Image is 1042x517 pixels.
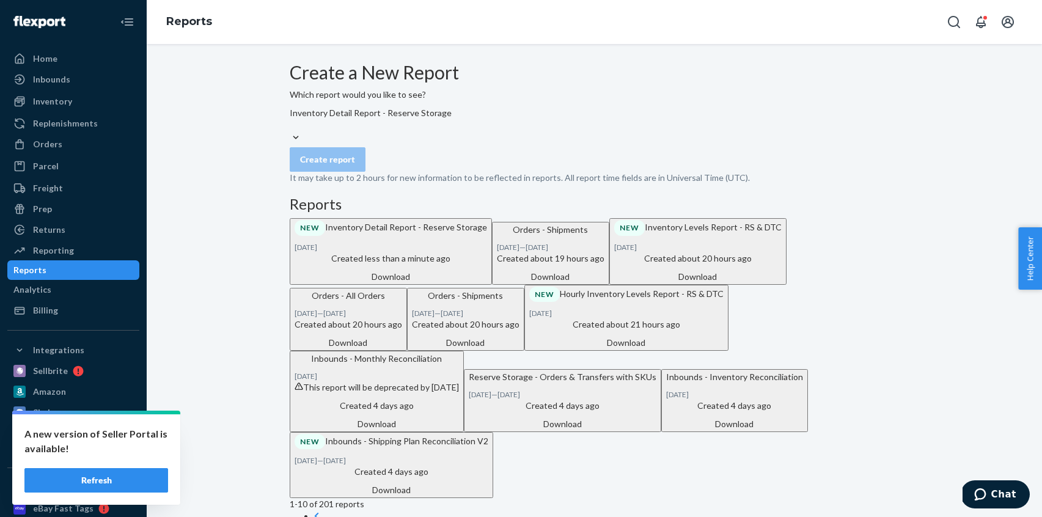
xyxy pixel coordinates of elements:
[295,271,487,283] div: Download
[7,403,139,422] a: Skubana
[497,252,604,265] p: Created about 19 hours ago
[323,456,346,465] time: [DATE]
[497,224,604,236] p: Orders - Shipments
[666,418,803,430] div: Download
[614,220,645,235] div: NEW
[295,337,402,349] div: Download
[33,160,59,172] div: Parcel
[295,309,317,318] time: [DATE]
[7,424,139,443] a: Walmart
[290,499,364,509] span: 1 - 10 of 201 reports
[942,10,966,34] button: Open Search Box
[7,260,139,280] a: Reports
[441,309,463,318] time: [DATE]
[996,10,1020,34] button: Open account menu
[614,243,637,252] time: [DATE]
[295,220,325,235] div: NEW
[290,172,900,184] p: It may take up to 2 hours for new information to be reflected in reports. All report time fields ...
[295,434,325,449] div: NEW
[295,353,459,365] p: Inbounds - Monthly Reconciliation
[7,241,139,260] a: Reporting
[295,400,459,412] p: Created 4 days ago
[33,53,57,65] div: Home
[295,243,317,252] time: [DATE]
[295,252,487,265] p: Created less than a minute ago
[529,309,552,318] time: [DATE]
[529,287,724,302] p: Hourly Inventory Levels Report - RS & DTC
[412,309,435,318] time: [DATE]
[33,203,52,215] div: Prep
[290,351,464,432] button: Inbounds - Monthly Reconciliation[DATE]This report will be deprecated by [DATE]Created 4 days ago...
[7,448,139,463] a: Add Integration
[33,244,74,257] div: Reporting
[290,218,492,284] button: NEWInventory Detail Report - Reserve Storage[DATE]Created less than a minute agoDownload
[666,390,689,399] time: [DATE]
[661,369,808,432] button: Inbounds - Inventory Reconciliation[DATE]Created 4 days agoDownload
[33,344,84,356] div: Integrations
[295,372,317,381] time: [DATE]
[33,502,94,515] div: eBay Fast Tags
[166,15,212,28] a: Reports
[7,178,139,198] a: Freight
[295,318,402,331] p: Created about 20 hours ago
[33,73,70,86] div: Inbounds
[290,89,900,101] p: Which report would you like to see?
[469,389,656,400] p: —
[290,432,493,498] button: NEWInbounds - Shipping Plan Reconciliation V2[DATE]—[DATE]Created 4 days agoDownload
[7,70,139,89] a: Inbounds
[33,386,66,398] div: Amazon
[295,381,459,394] p: This report will be deprecated by [DATE]
[497,242,604,252] p: —
[7,156,139,176] a: Parcel
[492,222,609,285] button: Orders - Shipments[DATE]—[DATE]Created about 19 hours agoDownload
[7,280,139,299] a: Analytics
[295,418,459,430] div: Download
[7,382,139,402] a: Amazon
[666,371,803,383] p: Inbounds - Inventory Reconciliation
[295,455,488,466] p: —
[13,284,51,296] div: Analytics
[666,400,803,412] p: Created 4 days ago
[614,252,782,265] p: Created about 20 hours ago
[295,220,487,235] p: Inventory Detail Report - Reserve Storage
[33,95,72,108] div: Inventory
[7,92,139,111] a: Inventory
[529,287,560,302] div: NEW
[300,153,355,166] div: Create report
[290,62,900,82] h2: Create a New Report
[1018,227,1042,290] button: Help Center
[526,243,548,252] time: [DATE]
[524,285,728,351] button: NEWHourly Inventory Levels Report - RS & DTC[DATE]Created about 21 hours agoDownload
[290,107,452,119] div: Inventory Detail Report - Reserve Storage
[7,220,139,240] a: Returns
[33,138,62,150] div: Orders
[464,369,661,432] button: Reserve Storage - Orders & Transfers with SKUs[DATE]—[DATE]Created 4 days agoDownload
[33,304,58,317] div: Billing
[24,427,168,456] p: A new version of Seller Portal is available!
[412,318,519,331] p: Created about 20 hours ago
[614,220,782,235] p: Inventory Levels Report - RS & DTC
[407,288,524,351] button: Orders - Shipments[DATE]—[DATE]Created about 20 hours agoDownload
[295,290,402,302] p: Orders - All Orders
[33,406,67,419] div: Skubana
[7,301,139,320] a: Billing
[156,4,222,40] ol: breadcrumbs
[290,147,365,172] button: Create report
[469,418,656,430] div: Download
[33,182,63,194] div: Freight
[33,365,68,377] div: Sellbrite
[323,309,346,318] time: [DATE]
[614,271,782,283] div: Download
[469,400,656,412] p: Created 4 days ago
[412,290,519,302] p: Orders - Shipments
[295,466,488,478] p: Created 4 days ago
[609,218,787,284] button: NEWInventory Levels Report - RS & DTC[DATE]Created about 20 hours agoDownload
[963,480,1030,511] iframe: Opens a widget where you can chat to one of our agents
[7,478,139,497] button: Fast Tags
[469,371,656,383] p: Reserve Storage - Orders & Transfers with SKUs
[295,484,488,496] div: Download
[295,456,317,465] time: [DATE]
[969,10,993,34] button: Open notifications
